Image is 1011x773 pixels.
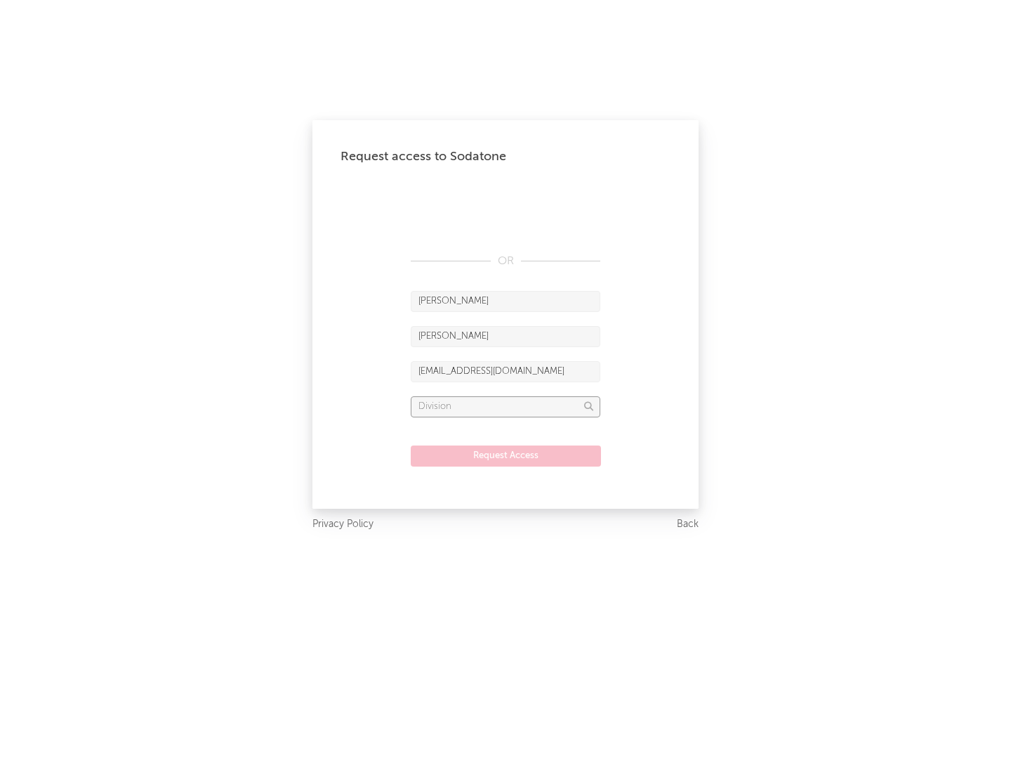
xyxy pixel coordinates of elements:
div: OR [411,253,600,270]
input: First Name [411,291,600,312]
input: Email [411,361,600,382]
button: Request Access [411,446,601,467]
input: Division [411,396,600,417]
a: Privacy Policy [312,516,374,533]
input: Last Name [411,326,600,347]
div: Request access to Sodatone [341,148,670,165]
a: Back [677,516,699,533]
